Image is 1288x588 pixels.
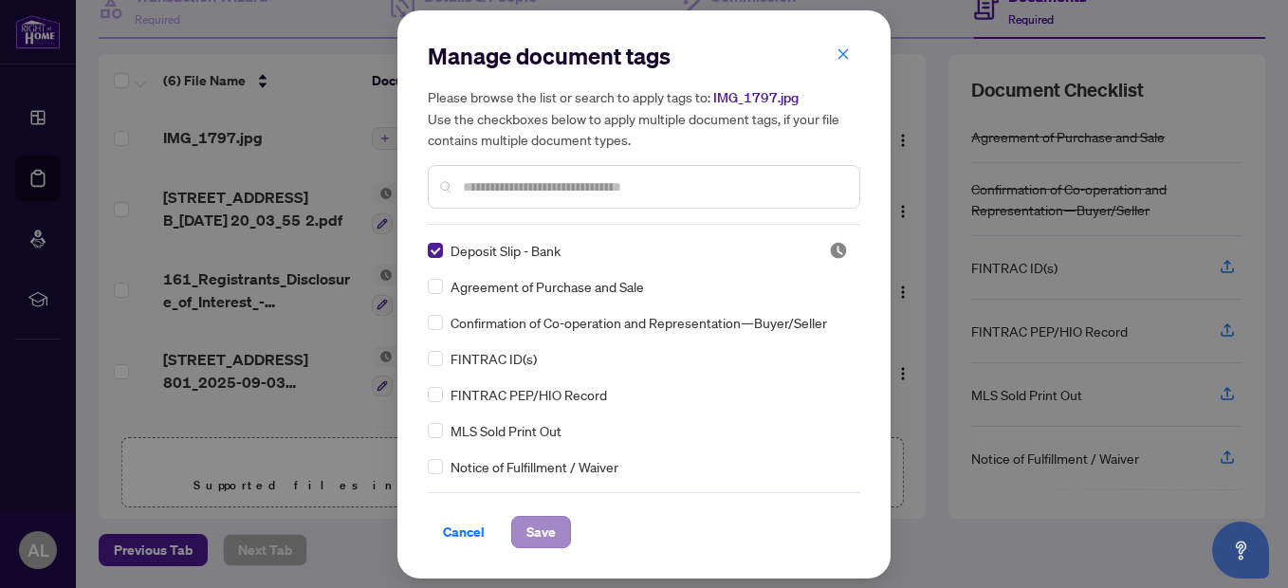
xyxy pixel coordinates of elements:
span: MLS Sold Print Out [451,420,561,441]
h2: Manage document tags [428,41,860,71]
span: IMG_1797.jpg [713,89,799,106]
span: Cancel [443,517,485,547]
span: FINTRAC PEP/HIO Record [451,384,607,405]
span: Save [526,517,556,547]
span: Notice of Fulfillment / Waiver [451,456,618,477]
span: close [837,47,850,61]
span: Agreement of Purchase and Sale [451,276,644,297]
img: status [829,241,848,260]
button: Cancel [428,516,500,548]
span: Confirmation of Co-operation and Representation—Buyer/Seller [451,312,827,333]
span: FINTRAC ID(s) [451,348,537,369]
h5: Please browse the list or search to apply tags to: Use the checkboxes below to apply multiple doc... [428,86,860,150]
button: Save [511,516,571,548]
span: Deposit Slip - Bank [451,240,561,261]
span: Pending Review [829,241,848,260]
button: Open asap [1212,522,1269,579]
